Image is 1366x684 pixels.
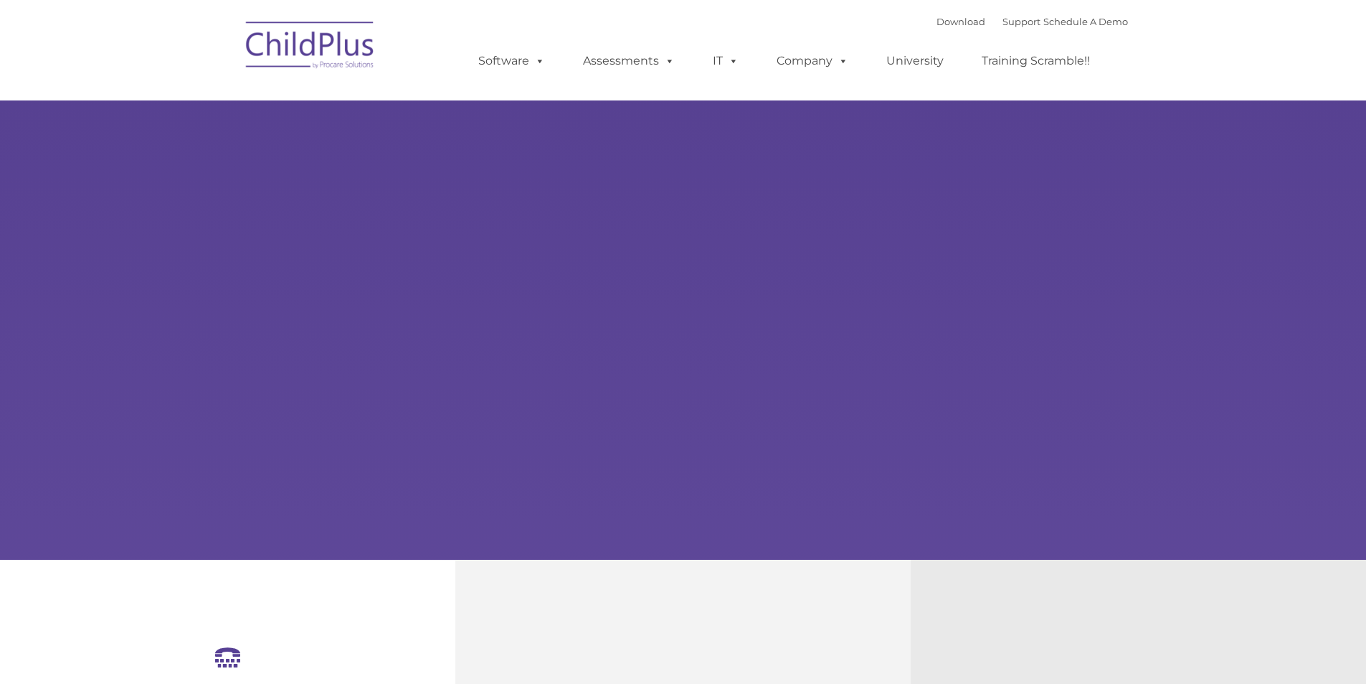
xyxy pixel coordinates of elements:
a: Support [1002,16,1040,27]
a: University [872,47,958,75]
a: IT [698,47,753,75]
a: Company [762,47,863,75]
a: Download [936,16,985,27]
a: Software [464,47,559,75]
font: | [936,16,1128,27]
a: Training Scramble!! [967,47,1104,75]
a: Assessments [569,47,689,75]
a: Schedule A Demo [1043,16,1128,27]
img: ChildPlus by Procare Solutions [239,11,382,83]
